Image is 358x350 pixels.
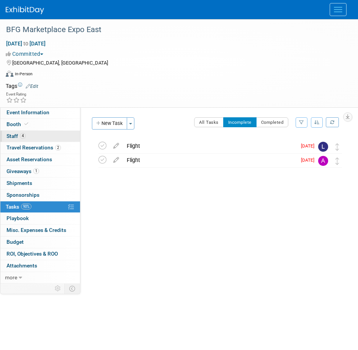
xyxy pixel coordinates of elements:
span: Attachments [7,262,37,269]
a: Edit [26,84,38,89]
span: Shipments [7,180,32,186]
i: Move task [335,143,339,151]
span: Misc. Expenses & Credits [7,227,66,233]
button: Committed [6,50,46,58]
a: Booth [0,119,80,130]
a: ROI, Objectives & ROO [0,248,80,260]
span: more [5,274,17,280]
span: 4 [20,133,26,139]
span: [DATE] [DATE] [6,40,46,47]
img: Format-Inperson.png [6,71,13,77]
span: Booth [7,121,30,127]
td: Personalize Event Tab Strip [51,284,65,293]
div: Flight [123,154,296,167]
span: Event Information [7,109,49,115]
span: [GEOGRAPHIC_DATA], [GEOGRAPHIC_DATA] [12,60,108,66]
div: BFG Marketplace Expo East [3,23,343,37]
div: Flight [123,139,296,152]
span: Tasks [6,204,31,210]
div: Event Format [6,70,348,81]
span: Asset Reservations [7,156,52,162]
span: [DATE] [301,157,318,163]
span: ROI, Objectives & ROO [7,251,58,257]
span: 2 [55,145,61,151]
button: All Tasks [194,117,224,127]
div: Event Rating [6,92,27,96]
button: Completed [256,117,289,127]
a: Budget [0,237,80,248]
a: Attachments [0,260,80,272]
a: Misc. Expenses & Credits [0,225,80,236]
a: Asset Reservations [0,154,80,165]
a: more [0,272,80,284]
a: Staff4 [0,131,80,142]
img: April Rockett [318,156,328,166]
img: ExhibitDay [6,6,44,14]
a: edit [110,157,123,164]
button: Incomplete [223,117,257,127]
a: Tasks90% [0,201,80,213]
a: Playbook [0,213,80,224]
img: Lakius Mccoy [318,142,328,152]
button: New Task [92,117,127,130]
a: Refresh [326,117,339,127]
a: Event Information [0,107,80,118]
a: Shipments [0,178,80,189]
a: Giveaways1 [0,166,80,177]
span: [DATE] [301,143,318,149]
td: Toggle Event Tabs [65,284,80,293]
span: Staff [7,133,26,139]
span: Giveaways [7,168,39,174]
i: Booth reservation complete [25,122,28,126]
button: Menu [330,3,347,16]
span: Budget [7,239,24,245]
span: 90% [21,204,31,209]
span: Playbook [7,215,29,221]
a: Travel Reservations2 [0,142,80,154]
div: In-Person [15,71,33,77]
i: Move task [335,157,339,165]
td: Tags [6,82,38,90]
a: Sponsorships [0,190,80,201]
span: Travel Reservations [7,144,61,151]
a: edit [110,143,123,149]
span: 1 [33,168,39,174]
span: Sponsorships [7,192,39,198]
span: to [22,41,29,47]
